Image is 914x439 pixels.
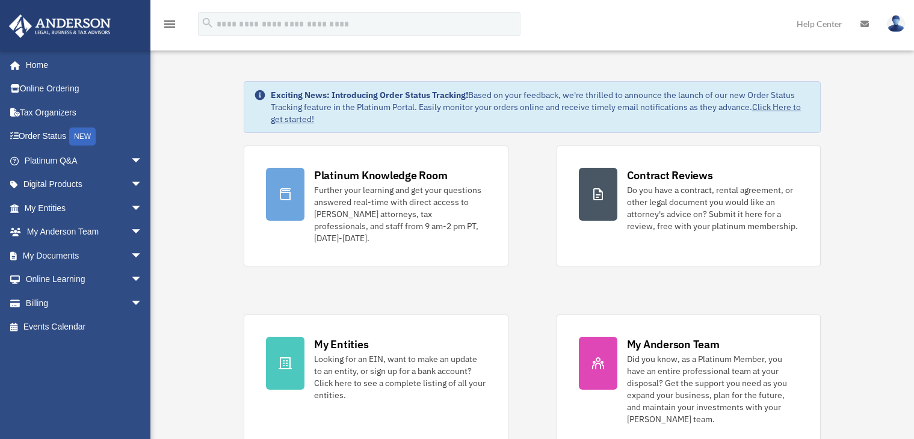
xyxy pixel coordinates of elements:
img: User Pic [887,15,905,32]
a: menu [162,21,177,31]
a: Online Ordering [8,77,161,101]
span: arrow_drop_down [131,268,155,292]
a: Billingarrow_drop_down [8,291,161,315]
div: Contract Reviews [627,168,713,183]
span: arrow_drop_down [131,149,155,173]
a: Events Calendar [8,315,161,339]
div: Do you have a contract, rental agreement, or other legal document you would like an attorney's ad... [627,184,799,232]
div: Platinum Knowledge Room [314,168,448,183]
div: Did you know, as a Platinum Member, you have an entire professional team at your disposal? Get th... [627,353,799,425]
a: My Entitiesarrow_drop_down [8,196,161,220]
a: Tax Organizers [8,100,161,124]
strong: Exciting News: Introducing Order Status Tracking! [271,90,468,100]
a: Platinum Q&Aarrow_drop_down [8,149,161,173]
i: menu [162,17,177,31]
a: Home [8,53,155,77]
div: Further your learning and get your questions answered real-time with direct access to [PERSON_NAM... [314,184,486,244]
span: arrow_drop_down [131,173,155,197]
a: Contract Reviews Do you have a contract, rental agreement, or other legal document you would like... [557,146,821,266]
a: My Documentsarrow_drop_down [8,244,161,268]
i: search [201,16,214,29]
a: Online Learningarrow_drop_down [8,268,161,292]
a: My Anderson Teamarrow_drop_down [8,220,161,244]
a: Platinum Knowledge Room Further your learning and get your questions answered real-time with dire... [244,146,508,266]
div: My Anderson Team [627,337,720,352]
span: arrow_drop_down [131,244,155,268]
img: Anderson Advisors Platinum Portal [5,14,114,38]
span: arrow_drop_down [131,196,155,221]
div: My Entities [314,337,368,352]
span: arrow_drop_down [131,291,155,316]
div: NEW [69,127,96,146]
a: Order StatusNEW [8,124,161,149]
div: Based on your feedback, we're thrilled to announce the launch of our new Order Status Tracking fe... [271,89,811,125]
div: Looking for an EIN, want to make an update to an entity, or sign up for a bank account? Click her... [314,353,486,401]
span: arrow_drop_down [131,220,155,245]
a: Click Here to get started! [271,102,801,124]
a: Digital Productsarrow_drop_down [8,173,161,197]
